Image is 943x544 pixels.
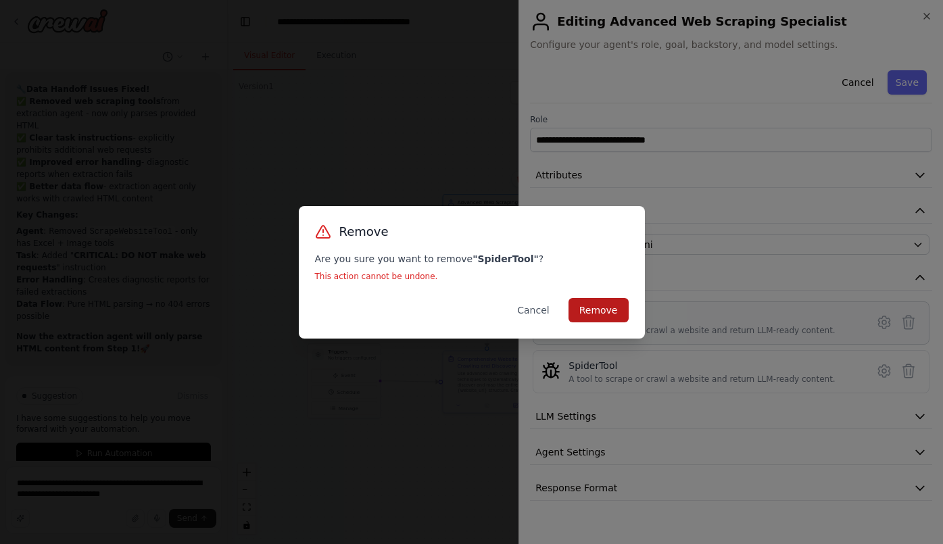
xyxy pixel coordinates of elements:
button: Remove [569,298,629,322]
button: Cancel [506,298,560,322]
strong: " SpiderTool " [473,253,539,264]
p: Are you sure you want to remove ? [315,252,629,266]
p: This action cannot be undone. [315,271,629,282]
h3: Remove [339,222,389,241]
